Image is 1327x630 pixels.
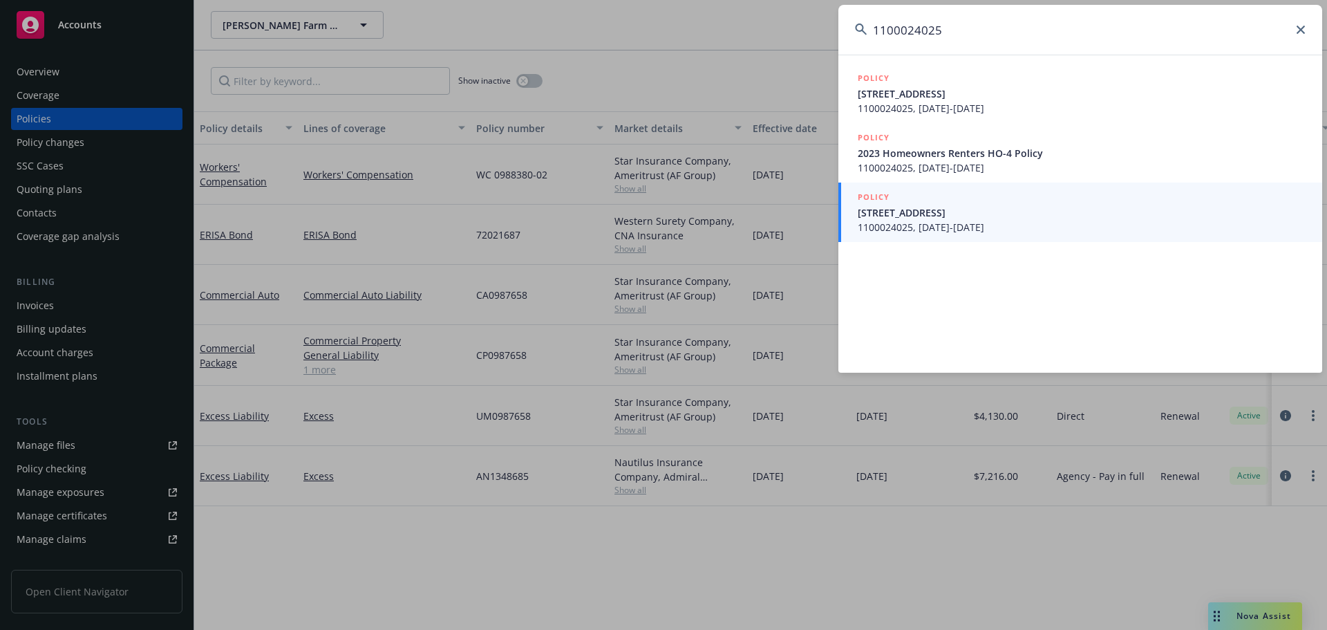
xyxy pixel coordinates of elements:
span: 2023 Homeowners Renters HO-4 Policy [858,146,1306,160]
a: POLICY[STREET_ADDRESS]1100024025, [DATE]-[DATE] [838,64,1322,123]
span: [STREET_ADDRESS] [858,205,1306,220]
h5: POLICY [858,71,890,85]
a: POLICY[STREET_ADDRESS]1100024025, [DATE]-[DATE] [838,183,1322,242]
a: POLICY2023 Homeowners Renters HO-4 Policy1100024025, [DATE]-[DATE] [838,123,1322,183]
span: 1100024025, [DATE]-[DATE] [858,160,1306,175]
h5: POLICY [858,131,890,145]
span: 1100024025, [DATE]-[DATE] [858,220,1306,234]
span: 1100024025, [DATE]-[DATE] [858,101,1306,115]
span: [STREET_ADDRESS] [858,86,1306,101]
h5: POLICY [858,190,890,204]
input: Search... [838,5,1322,55]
